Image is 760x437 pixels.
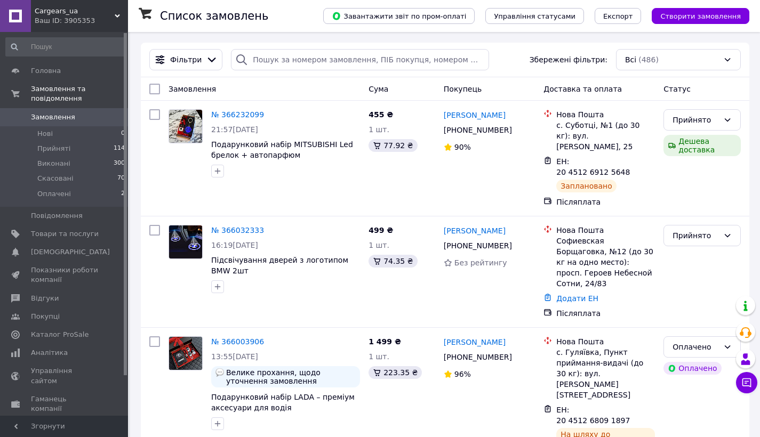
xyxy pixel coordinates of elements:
[444,225,506,236] a: [PERSON_NAME]
[211,352,258,361] span: 13:55[DATE]
[31,348,68,358] span: Аналітика
[31,247,110,257] span: [DEMOGRAPHIC_DATA]
[37,159,70,168] span: Виконані
[673,114,719,126] div: Прийнято
[556,225,655,236] div: Нова Пошта
[215,368,224,377] img: :speech_balloon:
[663,362,721,375] div: Оплачено
[652,8,749,24] button: Створити замовлення
[369,366,422,379] div: 223.35 ₴
[444,110,506,120] a: [PERSON_NAME]
[31,229,99,239] span: Товари та послуги
[231,49,489,70] input: Пошук за номером замовлення, ПІБ покупця, номером телефону, Email, номером накладної
[211,337,264,346] a: № 366003906
[556,120,655,152] div: с. Суботці, №1 (до 30 кг): вул. [PERSON_NAME], 25
[169,337,202,369] img: Фото товару
[369,125,389,134] span: 1 шт.
[35,16,128,26] div: Ваш ID: 3905353
[663,135,741,156] div: Дешева доставка
[31,366,99,385] span: Управління сайтом
[37,189,71,199] span: Оплачені
[169,225,202,258] img: Фото товару
[31,84,128,103] span: Замовлення та повідомлення
[595,8,642,24] button: Експорт
[332,11,466,21] span: Завантажити звіт по пром-оплаті
[169,85,216,93] span: Замовлення
[369,337,401,346] span: 1 499 ₴
[736,372,757,393] button: Чат з покупцем
[660,12,741,20] span: Створити замовлення
[556,197,655,207] div: Післяплата
[556,406,630,425] span: ЕН: 20 4512 6809 1897
[211,125,258,134] span: 21:57[DATE]
[31,66,61,76] span: Головна
[369,255,417,268] div: 74.35 ₴
[37,144,70,153] span: Прийняті
[31,394,99,414] span: Гаманець компанії
[160,10,268,22] h1: Список замовлень
[673,341,719,353] div: Оплачено
[641,11,749,20] a: Створити замовлення
[485,8,584,24] button: Управління статусами
[35,6,115,16] span: Cargears_ua
[663,85,691,93] span: Статус
[121,129,125,139] span: 0
[169,110,202,143] img: Фото товару
[454,258,507,267] span: Без рейтингу
[121,189,125,199] span: 2
[454,370,471,378] span: 96%
[454,143,471,151] span: 90%
[442,123,514,137] div: [PHONE_NUMBER]
[556,109,655,120] div: Нова Пошта
[556,308,655,319] div: Післяплата
[369,110,393,119] span: 455 ₴
[211,110,264,119] a: № 366232099
[211,241,258,249] span: 16:19[DATE]
[556,347,655,400] div: с. Гуляївка, Пункт приймання-видачі (до 30 кг): вул. [PERSON_NAME][STREET_ADDRESS]
[369,226,393,234] span: 499 ₴
[211,393,355,412] a: Подарунковий набір LADA – преміум аксесуари для водія
[31,330,89,339] span: Каталог ProSale
[556,157,630,176] span: ЕН: 20 4512 6912 5648
[114,159,125,168] span: 300
[169,109,203,143] a: Фото товару
[556,180,617,192] div: Заплановано
[442,350,514,365] div: [PHONE_NUMBER]
[444,85,482,93] span: Покупець
[369,139,417,152] div: 77.92 ₴
[369,85,388,93] span: Cума
[31,312,60,321] span: Покупці
[211,140,353,159] a: Подарунковий набір MITSUBISHI Led брелок + автопарфюм
[603,12,633,20] span: Експорт
[226,368,356,385] span: Велике прохання, щодо уточнення замовлення телефонувати за номером 0661817484, дякую.
[31,265,99,285] span: Показники роботи компанії
[114,144,125,153] span: 114
[556,236,655,289] div: Софиевская Борщаговка, №12 (до 30 кг на одно место): просп. Героев Небесной Сотни, 24/83
[556,336,655,347] div: Нова Пошта
[323,8,475,24] button: Завантажити звіт по пром-оплаті
[543,85,622,93] span: Доставка та оплата
[444,337,506,347] a: [PERSON_NAME]
[494,12,575,20] span: Управління статусами
[31,112,75,122] span: Замовлення
[170,54,202,65] span: Фільтри
[5,37,126,56] input: Пошук
[369,241,389,249] span: 1 шт.
[211,256,348,275] a: Підсвічування дверей з логотипом BMW 2шт
[673,230,719,241] div: Прийнято
[169,225,203,259] a: Фото товару
[369,352,389,361] span: 1 шт.
[37,129,53,139] span: Нові
[638,55,659,64] span: (486)
[117,174,125,183] span: 70
[31,211,83,221] span: Повідомлення
[530,54,607,65] span: Збережені фільтри:
[211,226,264,234] a: № 366032333
[625,54,636,65] span: Всі
[442,238,514,253] div: [PHONE_NUMBER]
[169,336,203,370] a: Фото товару
[31,294,59,303] span: Відгуки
